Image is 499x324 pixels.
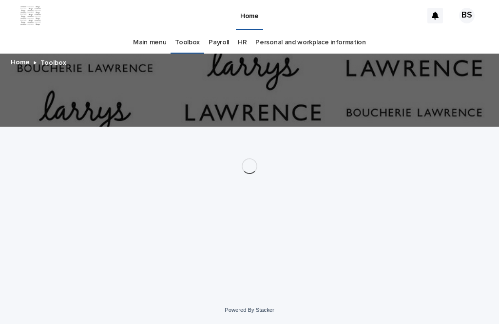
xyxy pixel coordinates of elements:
a: HR [238,31,247,54]
p: Toolbox [40,57,66,67]
a: Toolbox [175,31,200,54]
a: Powered By Stacker [225,307,274,313]
img: ZpJWbK78RmCi9E4bZOpa [19,6,41,25]
div: BS [459,8,475,23]
a: Payroll [209,31,229,54]
a: Personal and workplace information [255,31,365,54]
a: Main menu [133,31,166,54]
a: Home [11,56,30,67]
